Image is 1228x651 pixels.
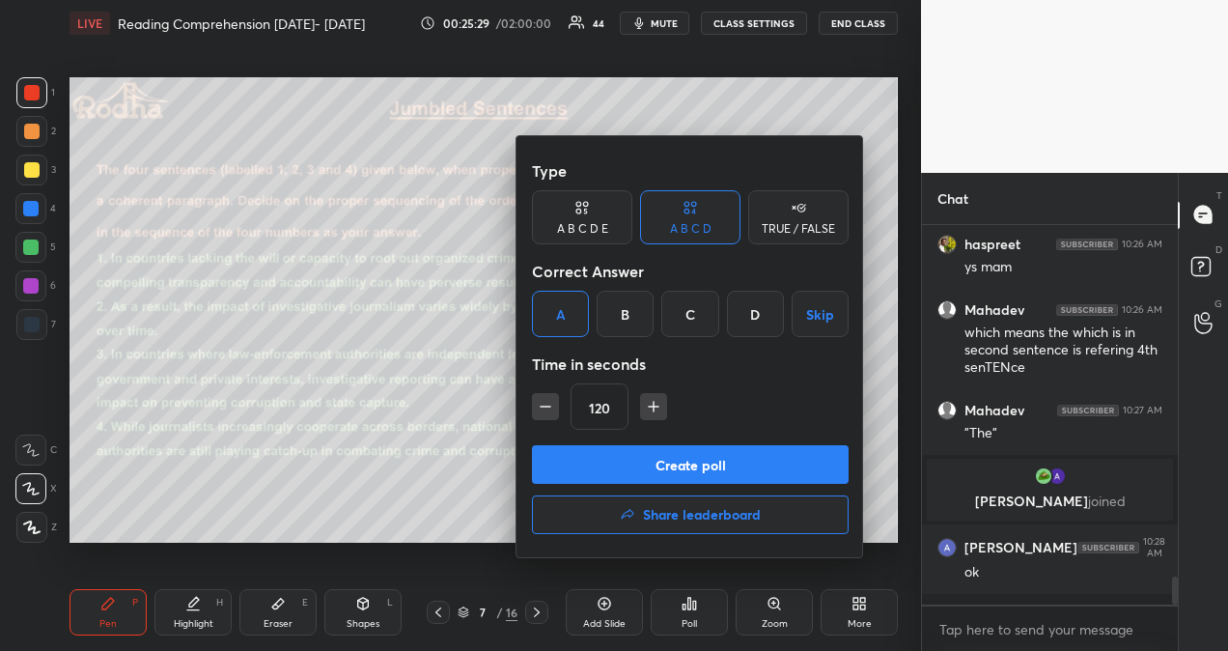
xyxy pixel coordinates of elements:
div: B [597,291,654,337]
div: D [727,291,784,337]
div: Type [532,152,849,190]
h4: Share leaderboard [643,508,761,522]
div: C [661,291,718,337]
div: A [532,291,589,337]
button: Share leaderboard [532,495,849,534]
div: Time in seconds [532,345,849,383]
button: Create poll [532,445,849,484]
div: Correct Answer [532,252,849,291]
button: Skip [792,291,849,337]
div: TRUE / FALSE [762,223,835,235]
div: A B C D [670,223,712,235]
div: A B C D E [557,223,608,235]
